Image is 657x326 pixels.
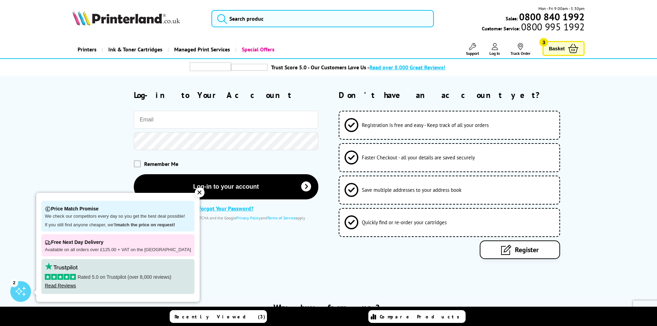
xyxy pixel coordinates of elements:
p: Available on all orders over £125.00 + VAT on the [GEOGRAPHIC_DATA] [45,247,191,253]
img: stars-5.svg [45,274,76,280]
span: Ink & Toner Cartridges [108,41,162,58]
span: 3 [539,38,548,47]
span: 0800 995 1992 [520,23,585,30]
span: Save multiple addresses to your address book [362,187,461,193]
p: If you still find anyone cheaper, we'll [45,222,191,228]
a: Printerland Logo [72,10,203,27]
a: Register [480,240,560,259]
span: Registration is free and easy - Keep track of all your orders [362,122,489,128]
img: trustpilot rating [190,62,231,71]
span: Sales: [506,15,518,22]
span: Read over 8,000 Great Reviews! [369,64,445,71]
a: Compare Products [368,310,466,323]
a: Ink & Toner Cartridges [102,41,168,58]
input: Search produc [211,10,434,27]
h2: Log-in to Your Account [134,90,318,100]
p: Price Match Promise [45,204,191,214]
div: ✕ [195,188,205,197]
span: Customer Service: [482,23,585,32]
a: Read Reviews [45,283,76,288]
input: Email [134,111,318,129]
a: Trust Score 5.0 - Our Customers Love Us -Read over 8,000 Great Reviews! [271,64,445,71]
span: Faster Checkout - all your details are saved securely [362,154,475,161]
a: Support [466,43,479,56]
img: trustpilot rating [45,263,78,270]
span: Recently Viewed (3) [175,314,266,320]
a: Printers [72,41,102,58]
a: Special Offers [235,41,280,58]
a: Privacy Policy [236,215,261,220]
h2: Why buy from us? [72,302,585,313]
b: 0800 840 1992 [519,10,585,23]
a: Recently Viewed (3) [170,310,267,323]
span: Log In [489,51,500,56]
span: Support [466,51,479,56]
p: We check our competitors every day so you get the best deal possible! [45,214,191,219]
span: Quickly find or re-order your cartridges [362,219,447,226]
span: Compare Products [380,314,463,320]
a: Basket 3 [542,41,585,56]
img: Printerland Logo [72,10,180,26]
div: This site is protected by reCAPTCHA and the Google and apply. [134,215,318,220]
a: Managed Print Services [168,41,235,58]
strong: match the price on request! [116,222,175,227]
img: trustpilot rating [231,64,268,71]
p: Free Next Day Delivery [45,238,191,247]
div: 2 [10,279,18,286]
a: Forgot Your Password? [198,205,253,212]
span: Mon - Fri 9:00am - 5:30pm [538,5,585,12]
button: Log-in to your account [134,174,318,199]
span: Register [515,245,539,254]
h2: Don't have an account yet? [339,90,585,100]
a: Log In [489,43,500,56]
a: Track Order [510,43,530,56]
a: 0800 840 1992 [518,13,585,20]
span: Remember Me [144,160,178,167]
a: Terms of Service [267,215,296,220]
p: Rated 5.0 on Trustpilot (over 8,000 reviews) [45,274,191,280]
span: Basket [549,44,565,53]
